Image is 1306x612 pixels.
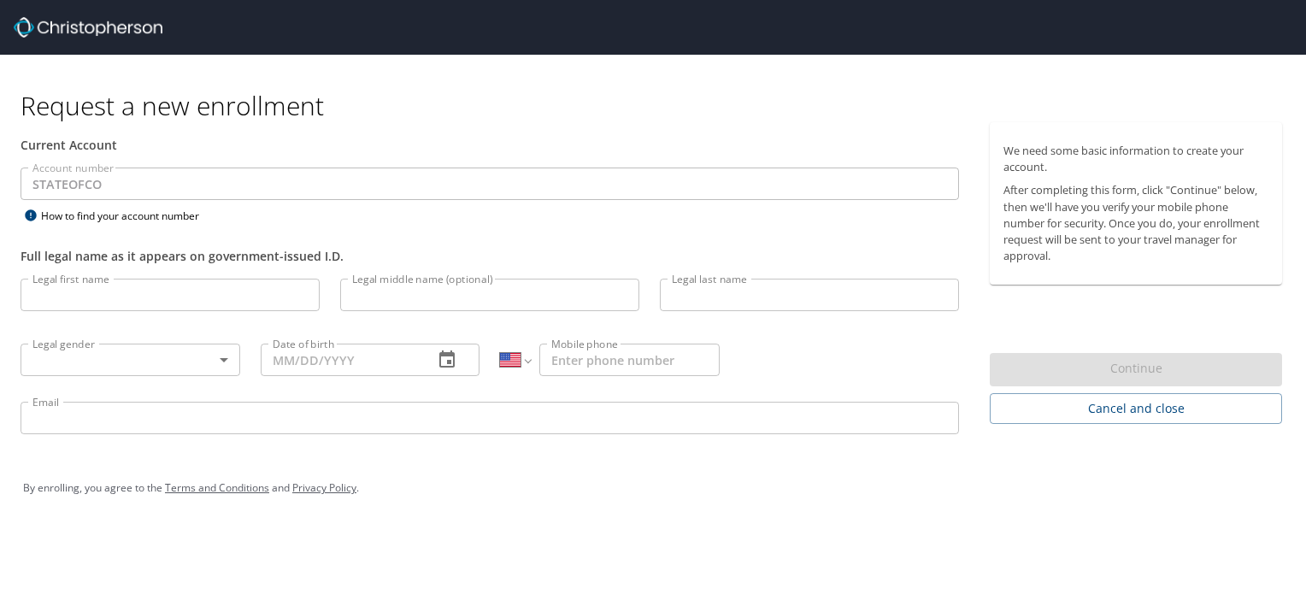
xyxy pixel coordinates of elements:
a: Terms and Conditions [165,480,269,495]
div: ​ [21,344,240,376]
input: MM/DD/YYYY [261,344,421,376]
span: Cancel and close [1003,398,1268,420]
p: We need some basic information to create your account. [1003,143,1268,175]
img: cbt logo [14,17,162,38]
a: Privacy Policy [292,480,356,495]
div: By enrolling, you agree to the and . [23,467,1283,509]
div: Full legal name as it appears on government-issued I.D. [21,247,959,265]
button: Cancel and close [990,393,1282,425]
div: Current Account [21,136,959,154]
p: After completing this form, click "Continue" below, then we'll have you verify your mobile phone ... [1003,182,1268,264]
input: Enter phone number [539,344,720,376]
div: How to find your account number [21,205,234,227]
h1: Request a new enrollment [21,89,1296,122]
